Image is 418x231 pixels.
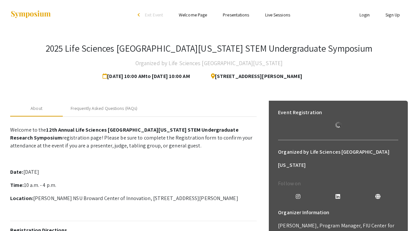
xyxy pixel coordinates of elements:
[138,13,142,17] div: arrow_back_ios
[206,70,302,83] span: [STREET_ADDRESS][PERSON_NAME]
[223,12,249,18] a: Presentations
[10,126,257,150] p: Welcome to the registration page! Please be sure to complete the Registration form to confirm you...
[10,126,239,141] strong: 12th Annual Life Sciences [GEOGRAPHIC_DATA][US_STATE] STEM Undergraduate Research Symposium
[10,168,257,176] p: [DATE]
[10,194,257,202] p: [PERSON_NAME] NSU Broward Center of Innovation, [STREET_ADDRESS][PERSON_NAME]
[179,12,207,18] a: Welcome Page
[333,119,344,131] img: Loading
[135,57,283,70] h4: Organized by Life Sciences [GEOGRAPHIC_DATA][US_STATE]
[278,206,398,219] h6: Organizer Information
[46,43,373,54] h3: 2025 Life Sciences [GEOGRAPHIC_DATA][US_STATE] STEM Undergraduate Symposium
[31,105,42,112] div: About
[278,180,398,188] p: Follow on
[71,105,137,112] div: Frequently Asked Questions (FAQs)
[278,145,398,172] h6: Organized by Life Sciences [GEOGRAPHIC_DATA][US_STATE]
[278,106,322,119] h6: Event Registration
[385,12,400,18] a: Sign Up
[103,70,192,83] span: [DATE] 10:00 AM to [DATE] 10:00 AM
[10,168,23,175] strong: Date:
[10,195,33,202] strong: Location:
[10,10,51,19] img: Symposium by ForagerOne
[145,12,163,18] span: Exit Event
[360,12,370,18] a: Login
[10,181,257,189] p: 10 a.m. - 4 p.m.
[265,12,290,18] a: Live Sessions
[10,182,24,189] strong: Time:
